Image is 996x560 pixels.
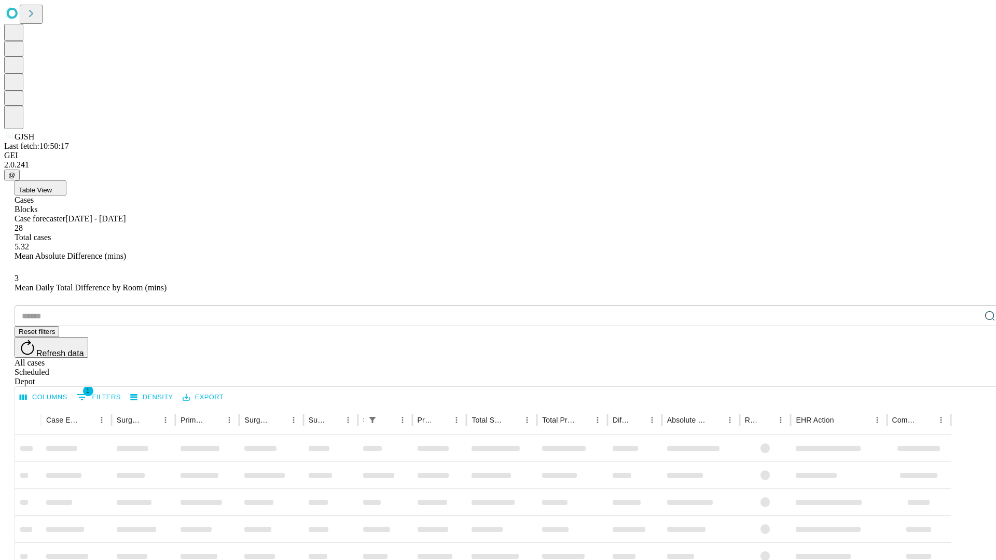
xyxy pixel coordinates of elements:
button: Menu [645,413,659,427]
span: Refresh data [36,349,84,358]
button: Menu [723,413,737,427]
button: Sort [80,413,94,427]
div: Surgery Name [244,416,270,424]
span: GJSH [15,132,34,141]
button: Sort [144,413,158,427]
span: [DATE] - [DATE] [65,214,126,223]
button: Sort [835,413,850,427]
span: 28 [15,223,23,232]
button: Sort [759,413,773,427]
span: Total cases [15,233,51,242]
button: Menu [934,413,948,427]
span: Last fetch: 10:50:17 [4,142,69,150]
button: Menu [590,413,605,427]
div: Absolute Difference [667,416,707,424]
button: Sort [381,413,395,427]
div: Difference [613,416,629,424]
button: Menu [395,413,410,427]
div: Predicted In Room Duration [418,416,434,424]
button: Menu [158,413,173,427]
div: 2.0.241 [4,160,992,170]
button: Menu [520,413,534,427]
span: Reset filters [19,328,55,335]
span: Case forecaster [15,214,65,223]
div: Surgery Date [309,416,325,424]
span: 5.32 [15,242,29,251]
div: Case Epic Id [46,416,79,424]
span: 3 [15,274,19,283]
button: Reset filters [15,326,59,337]
div: Comments [892,416,918,424]
button: Sort [919,413,934,427]
div: Resolved in EHR [745,416,758,424]
button: Table View [15,180,66,195]
button: Menu [870,413,884,427]
div: Total Predicted Duration [542,416,575,424]
button: Sort [630,413,645,427]
button: Menu [94,413,109,427]
button: Select columns [17,389,70,405]
span: Table View [19,186,52,194]
button: Sort [272,413,286,427]
button: Menu [449,413,464,427]
button: Sort [326,413,341,427]
div: Primary Service [181,416,206,424]
button: @ [4,170,20,180]
button: Density [128,389,176,405]
button: Sort [576,413,590,427]
div: GEI [4,151,992,160]
span: Mean Absolute Difference (mins) [15,251,126,260]
button: Sort [505,413,520,427]
div: EHR Action [796,416,834,424]
div: Total Scheduled Duration [472,416,504,424]
span: @ [8,171,16,179]
div: Scheduled In Room Duration [363,416,364,424]
button: Menu [286,413,301,427]
button: Menu [773,413,788,427]
div: 1 active filter [365,413,380,427]
button: Export [180,389,226,405]
span: 1 [83,386,93,396]
button: Sort [208,413,222,427]
button: Refresh data [15,337,88,358]
button: Show filters [74,389,123,405]
button: Menu [341,413,355,427]
button: Show filters [365,413,380,427]
button: Menu [222,413,237,427]
button: Sort [708,413,723,427]
span: Mean Daily Total Difference by Room (mins) [15,283,167,292]
div: Surgeon Name [117,416,143,424]
button: Sort [435,413,449,427]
